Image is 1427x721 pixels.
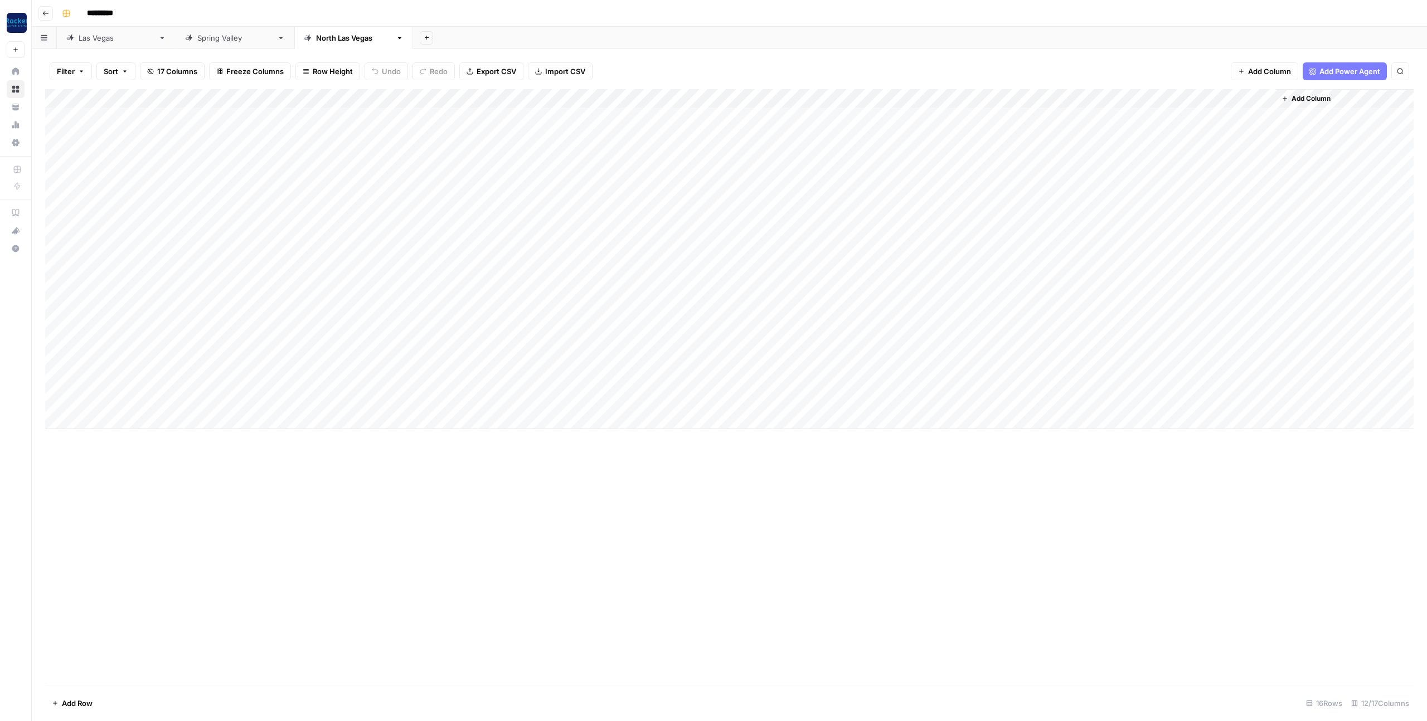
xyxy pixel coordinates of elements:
[197,32,273,43] div: [GEOGRAPHIC_DATA]
[7,9,25,37] button: Workspace: Rocket Pilots
[140,62,205,80] button: 17 Columns
[294,27,413,49] a: [GEOGRAPHIC_DATA]
[1292,94,1331,104] span: Add Column
[7,222,25,240] button: What's new?
[50,62,92,80] button: Filter
[528,62,593,80] button: Import CSV
[382,66,401,77] span: Undo
[545,66,585,77] span: Import CSV
[1347,694,1414,712] div: 12/17 Columns
[1277,91,1335,106] button: Add Column
[430,66,448,77] span: Redo
[1248,66,1291,77] span: Add Column
[7,204,25,222] a: AirOps Academy
[226,66,284,77] span: Freeze Columns
[1303,62,1387,80] button: Add Power Agent
[313,66,353,77] span: Row Height
[7,13,27,33] img: Rocket Pilots Logo
[7,62,25,80] a: Home
[7,134,25,152] a: Settings
[7,116,25,134] a: Usage
[176,27,294,49] a: [GEOGRAPHIC_DATA]
[7,80,25,98] a: Browse
[7,98,25,116] a: Your Data
[7,222,24,239] div: What's new?
[1231,62,1298,80] button: Add Column
[57,66,75,77] span: Filter
[1302,694,1347,712] div: 16 Rows
[96,62,135,80] button: Sort
[104,66,118,77] span: Sort
[79,32,154,43] div: [GEOGRAPHIC_DATA]
[62,698,93,709] span: Add Row
[157,66,197,77] span: 17 Columns
[295,62,360,80] button: Row Height
[365,62,408,80] button: Undo
[459,62,523,80] button: Export CSV
[57,27,176,49] a: [GEOGRAPHIC_DATA]
[7,240,25,257] button: Help + Support
[45,694,99,712] button: Add Row
[412,62,455,80] button: Redo
[1319,66,1380,77] span: Add Power Agent
[477,66,516,77] span: Export CSV
[209,62,291,80] button: Freeze Columns
[316,32,391,43] div: [GEOGRAPHIC_DATA]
